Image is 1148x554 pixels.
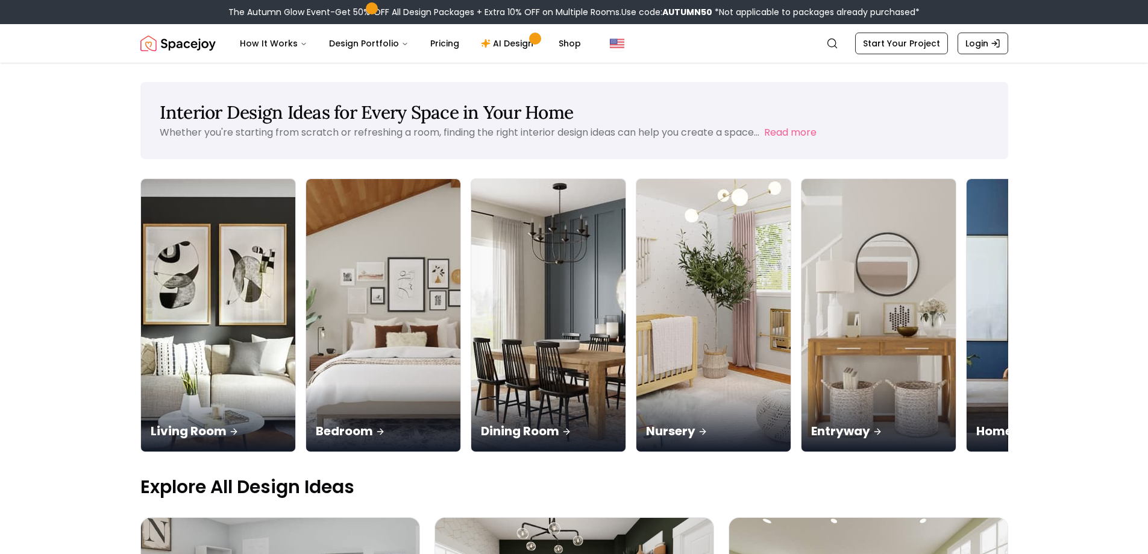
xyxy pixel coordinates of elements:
img: Living Room [141,179,295,452]
a: Login [958,33,1008,54]
a: EntrywayEntryway [801,178,956,452]
p: Living Room [151,423,286,439]
img: Spacejoy Logo [140,31,216,55]
a: Living RoomLiving Room [140,178,296,452]
a: Start Your Project [855,33,948,54]
button: Design Portfolio [319,31,418,55]
a: Home OfficeHome Office [966,178,1121,452]
img: Dining Room [471,179,626,452]
p: Bedroom [316,423,451,439]
p: Explore All Design Ideas [140,476,1008,498]
img: Home Office [967,179,1121,452]
p: Home Office [976,423,1111,439]
a: BedroomBedroom [306,178,461,452]
span: *Not applicable to packages already purchased* [712,6,920,18]
img: Bedroom [306,179,460,452]
p: Dining Room [481,423,616,439]
p: Whether you're starting from scratch or refreshing a room, finding the right interior design idea... [160,125,759,139]
b: AUTUMN50 [662,6,712,18]
p: Entryway [811,423,946,439]
span: Use code: [621,6,712,18]
img: United States [610,36,624,51]
nav: Global [140,24,1008,63]
a: NurseryNursery [636,178,791,452]
img: Entryway [801,179,956,452]
a: Shop [549,31,591,55]
nav: Main [230,31,591,55]
div: The Autumn Glow Event-Get 50% OFF All Design Packages + Extra 10% OFF on Multiple Rooms. [228,6,920,18]
p: Nursery [646,423,781,439]
a: Dining RoomDining Room [471,178,626,452]
img: Nursery [636,179,791,452]
button: Read more [764,125,817,140]
h1: Interior Design Ideas for Every Space in Your Home [160,101,989,123]
a: Spacejoy [140,31,216,55]
a: AI Design [471,31,547,55]
a: Pricing [421,31,469,55]
button: How It Works [230,31,317,55]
